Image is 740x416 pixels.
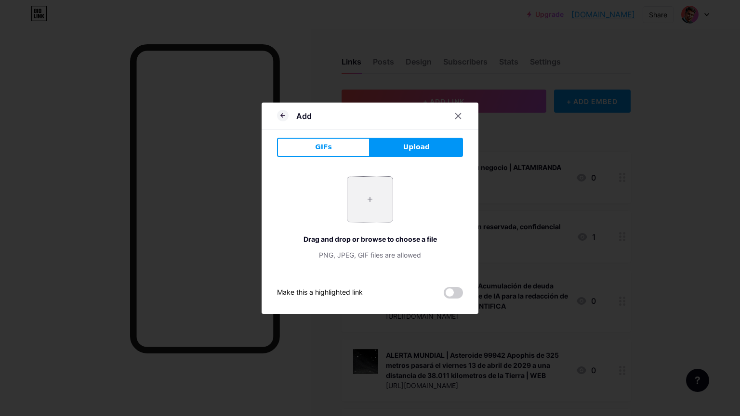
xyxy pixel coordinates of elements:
[296,110,312,122] div: Add
[370,138,463,157] button: Upload
[277,250,463,260] div: PNG, JPEG, GIF files are allowed
[277,287,363,299] div: Make this a highlighted link
[277,138,370,157] button: GIFs
[403,142,430,152] span: Upload
[315,142,332,152] span: GIFs
[277,234,463,244] div: Drag and drop or browse to choose a file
